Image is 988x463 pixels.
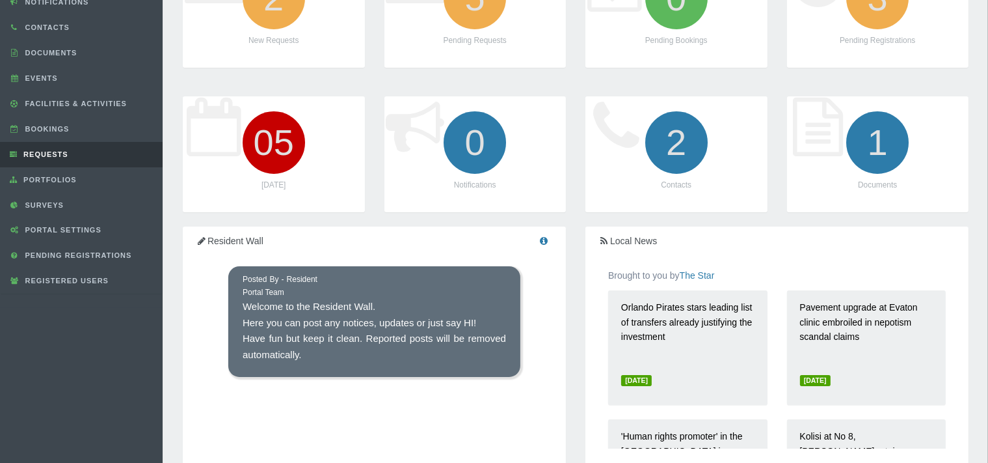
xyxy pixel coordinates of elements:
span: Surveys [22,201,64,209]
p: Pending Registrations [800,35,956,47]
p: Orlando Pirates stars leading list of transfers already justifying the investment [621,300,754,365]
a: Orlando Pirates stars leading list of transfers already justifying the investment [DATE] [608,290,768,405]
h5: Local News [598,236,955,246]
a: Pavement upgrade at Evaton clinic embroiled in nepotism scandal claims [DATE] [787,290,946,405]
p: Welcome to the Resident Wall. Here you can post any notices, updates or just say HI! Have fun but... [243,299,506,363]
span: Facilities & Activities [22,100,127,107]
a: The Star [680,270,715,281]
p: [DATE] [196,179,352,191]
p: Contacts [598,179,754,191]
p: Pavement upgrade at Evaton clinic embroiled in nepotism scandal claims [800,300,933,365]
span: Portfolios [20,176,77,184]
p: Documents [800,179,956,191]
a: 1 Documents [787,96,969,212]
p: Notifications [397,179,554,191]
i: 2 [640,106,713,179]
i: 05 [237,106,310,179]
span: [DATE] [800,375,831,386]
span: Requests [20,150,68,158]
p: New Requests [196,35,352,47]
i: 1 [841,106,914,179]
span: Documents [22,49,77,57]
span: Contacts [22,23,70,31]
span: Events [22,74,58,82]
a: 0 Notifications [384,96,567,212]
div: Posted By - Resident Portal Team [243,274,317,299]
span: Portal Settings [22,226,101,234]
p: Pending Requests [397,35,554,47]
p: Pending Bookings [598,35,754,47]
span: Pending Registrations [22,251,132,259]
span: Bookings [22,125,70,133]
i: 0 [438,106,511,179]
p: Brought to you by [608,268,946,283]
h5: Resident Wall [196,236,553,246]
span: Registered Users [22,277,109,285]
a: 2 Contacts [585,96,768,212]
span: [DATE] [621,375,652,386]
